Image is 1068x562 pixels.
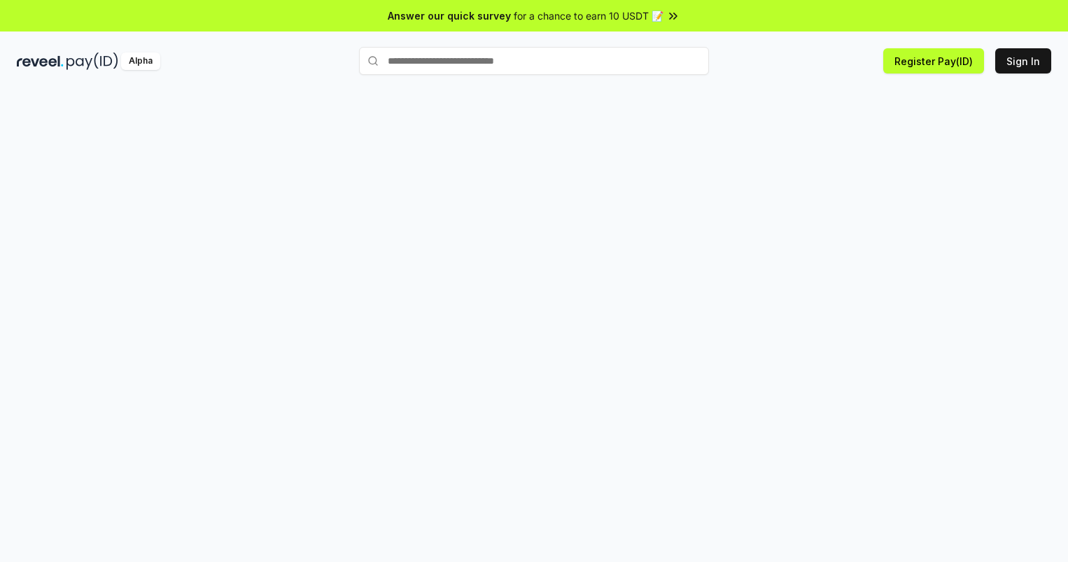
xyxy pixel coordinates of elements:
[514,8,663,23] span: for a chance to earn 10 USDT 📝
[121,52,160,70] div: Alpha
[995,48,1051,73] button: Sign In
[66,52,118,70] img: pay_id
[388,8,511,23] span: Answer our quick survey
[883,48,984,73] button: Register Pay(ID)
[17,52,64,70] img: reveel_dark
